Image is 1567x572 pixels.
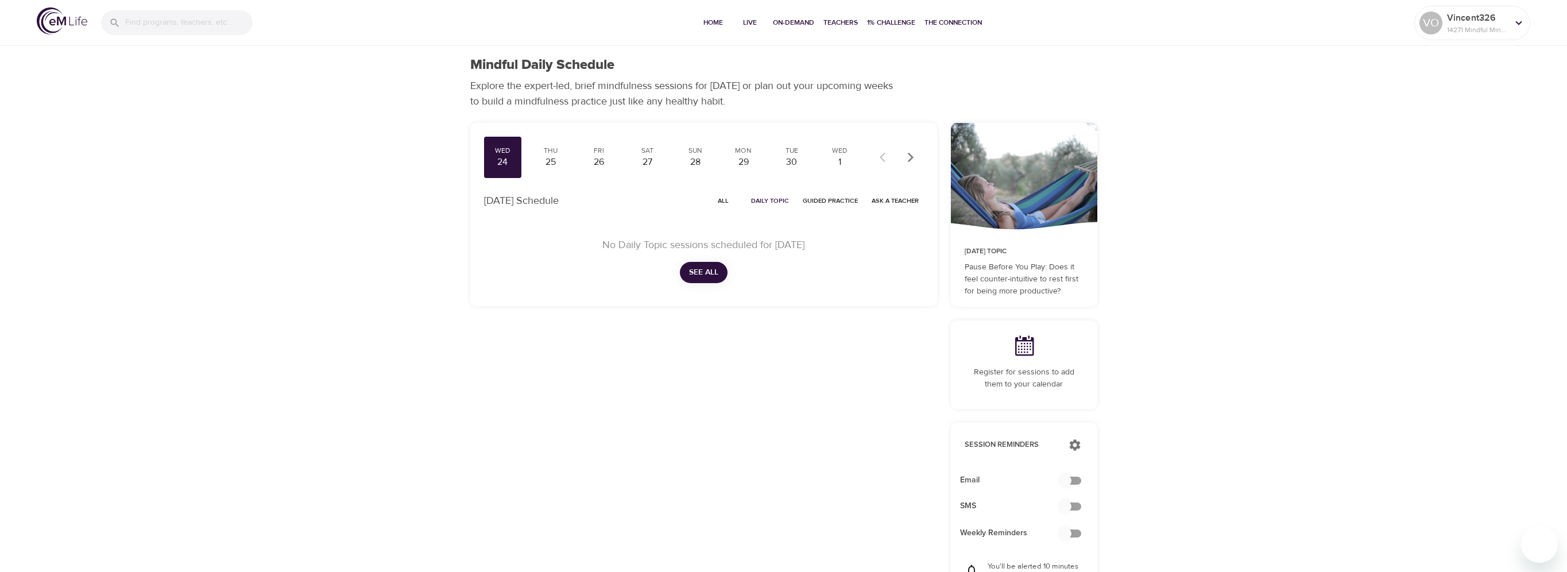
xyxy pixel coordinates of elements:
p: Session Reminders [965,439,1057,451]
span: Daily Topic [751,195,789,206]
p: Vincent326 [1447,11,1508,25]
span: Weekly Reminders [960,527,1070,539]
span: Live [736,17,764,29]
p: Explore the expert-led, brief mindfulness sessions for [DATE] or plan out your upcoming weeks to ... [470,78,901,109]
div: 28 [681,156,710,169]
span: Email [960,474,1070,486]
div: 24 [489,156,517,169]
p: No Daily Topic sessions scheduled for [DATE] [498,237,910,253]
p: [DATE] Schedule [484,193,559,208]
p: 14271 Mindful Minutes [1447,25,1508,35]
span: Guided Practice [803,195,858,206]
button: See All [680,262,728,283]
div: Sun [681,146,710,156]
span: All [710,195,737,206]
h1: Mindful Daily Schedule [470,57,614,74]
div: VO [1419,11,1442,34]
button: All [705,192,742,210]
div: Wed [489,146,517,156]
span: SMS [960,500,1070,512]
span: The Connection [924,17,982,29]
div: Thu [536,146,565,156]
div: 1 [826,156,854,169]
img: logo [37,7,87,34]
button: Daily Topic [746,192,794,210]
div: 30 [777,156,806,169]
div: Sat [633,146,661,156]
div: Wed [826,146,854,156]
div: 29 [729,156,758,169]
div: 26 [585,156,613,169]
iframe: Button to launch messaging window [1521,526,1558,563]
span: Home [699,17,727,29]
div: Tue [777,146,806,156]
span: Teachers [823,17,858,29]
button: Ask a Teacher [867,192,923,210]
span: On-Demand [773,17,814,29]
span: See All [689,265,718,280]
span: Ask a Teacher [872,195,919,206]
div: Mon [729,146,758,156]
p: Pause Before You Play: Does it feel counter-intuitive to rest first for being more productive? [965,261,1084,297]
button: Guided Practice [798,192,862,210]
div: Fri [585,146,613,156]
span: 1% Challenge [867,17,915,29]
input: Find programs, teachers, etc... [125,10,253,35]
div: 25 [536,156,565,169]
div: 27 [633,156,661,169]
p: Register for sessions to add them to your calendar [965,366,1084,391]
p: [DATE] Topic [965,246,1084,257]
